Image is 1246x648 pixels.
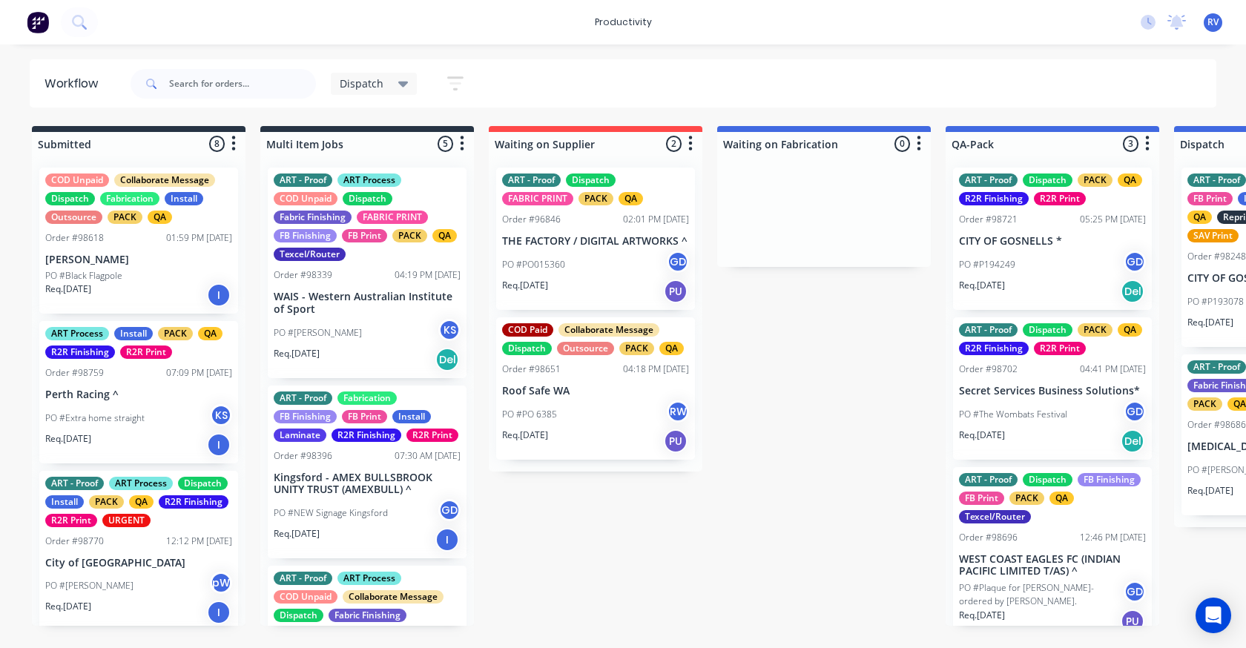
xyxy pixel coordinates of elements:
[343,590,444,604] div: Collaborate Message
[39,168,238,314] div: COD UnpaidCollaborate MessageDispatchFabricationInstallOutsourcePACKQAOrder #9861801:59 PM [DATE]...
[210,404,232,426] div: KS
[959,553,1146,578] p: WEST COAST EAGLES FC (INDIAN PACIFIC LIMITED T/AS) ^
[502,429,548,442] p: Req. [DATE]
[1023,173,1072,187] div: Dispatch
[406,429,458,442] div: R2R Print
[274,291,461,316] p: WAIS - Western Australian Institute of Sport
[274,472,461,497] p: Kingsford - AMEX BULLSBROOK UNITY TRUST (AMEXBULL) ^
[959,581,1124,608] p: PO #Plaque for [PERSON_NAME]- ordered by [PERSON_NAME].
[1124,581,1146,603] div: GD
[39,471,238,632] div: ART - ProofART ProcessDispatchInstallPACKQAR2R FinishingR2R PrintURGENTOrder #9877012:12 PM [DATE...
[207,601,231,624] div: I
[1078,473,1141,486] div: FB Finishing
[502,279,548,292] p: Req. [DATE]
[496,317,695,460] div: COD PaidCollaborate MessageDispatchOutsourcePACKQAOrder #9865104:18 PM [DATE]Roof Safe WAPO #PO 6...
[1118,173,1142,187] div: QA
[357,211,428,224] div: FABRIC PRINT
[45,514,97,527] div: R2R Print
[166,535,232,548] div: 12:12 PM [DATE]
[502,258,565,271] p: PO #PO015360
[207,283,231,307] div: I
[619,342,654,355] div: PACK
[959,279,1005,292] p: Req. [DATE]
[45,535,104,548] div: Order #98770
[432,229,457,242] div: QA
[45,366,104,380] div: Order #98759
[45,192,95,205] div: Dispatch
[1121,429,1144,453] div: Del
[959,213,1018,226] div: Order #98721
[502,342,552,355] div: Dispatch
[959,473,1018,486] div: ART - Proof
[120,346,172,359] div: R2R Print
[114,173,215,187] div: Collaborate Message
[165,192,203,205] div: Install
[100,192,159,205] div: Fabrication
[274,410,337,423] div: FB Finishing
[395,449,461,463] div: 07:30 AM [DATE]
[1080,213,1146,226] div: 05:25 PM [DATE]
[166,366,232,380] div: 07:09 PM [DATE]
[27,11,49,33] img: Factory
[1009,492,1044,505] div: PACK
[395,268,461,282] div: 04:19 PM [DATE]
[45,254,232,266] p: [PERSON_NAME]
[332,429,401,442] div: R2R Finishing
[158,327,193,340] div: PACK
[45,389,232,401] p: Perth Racing ^
[1121,609,1144,633] div: PU
[102,514,151,527] div: URGENT
[502,385,689,397] p: Roof Safe WA
[45,282,91,296] p: Req. [DATE]
[274,347,320,360] p: Req. [DATE]
[1187,250,1246,263] div: Order #98248
[953,467,1152,641] div: ART - ProofDispatchFB FinishingFB PrintPACKQATexcel/RouterOrder #9869612:46 PM [DATE]WEST COAST E...
[1078,173,1112,187] div: PACK
[1121,280,1144,303] div: Del
[1187,397,1222,411] div: PACK
[959,429,1005,442] p: Req. [DATE]
[45,557,232,569] p: City of [GEOGRAPHIC_DATA]
[438,499,461,521] div: GD
[1187,316,1233,329] p: Req. [DATE]
[274,326,362,340] p: PO #[PERSON_NAME]
[435,528,459,552] div: I
[274,229,337,242] div: FB Finishing
[108,211,142,224] div: PACK
[959,173,1018,187] div: ART - Proof
[664,280,688,303] div: PU
[45,600,91,613] p: Req. [DATE]
[148,211,172,224] div: QA
[274,391,332,405] div: ART - Proof
[566,173,616,187] div: Dispatch
[274,506,388,520] p: PO #NEW Signage Kingsford
[667,251,689,273] div: GD
[619,192,643,205] div: QA
[1078,323,1112,337] div: PACK
[438,319,461,341] div: KS
[502,173,561,187] div: ART - Proof
[342,410,387,423] div: FB Print
[340,76,383,91] span: Dispatch
[435,348,459,371] div: Del
[198,327,222,340] div: QA
[39,321,238,463] div: ART ProcessInstallPACKQAR2R FinishingR2R PrintOrder #9875907:09 PM [DATE]Perth Racing ^PO #Extra ...
[1118,323,1142,337] div: QA
[1187,229,1239,242] div: SAV Print
[337,173,401,187] div: ART Process
[1187,173,1246,187] div: ART - Proof
[169,69,316,99] input: Search for orders...
[268,168,467,378] div: ART - ProofART ProcessCOD UnpaidDispatchFabric FinishingFABRIC PRINTFB FinishingFB PrintPACKQATex...
[45,231,104,245] div: Order #98618
[337,572,401,585] div: ART Process
[166,231,232,245] div: 01:59 PM [DATE]
[959,323,1018,337] div: ART - Proof
[274,590,337,604] div: COD Unpaid
[44,75,105,93] div: Workflow
[623,213,689,226] div: 02:01 PM [DATE]
[959,510,1031,523] div: Texcel/Router
[329,609,406,622] div: Fabric Finishing
[274,572,332,585] div: ART - Proof
[207,433,231,457] div: I
[558,323,659,337] div: Collaborate Message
